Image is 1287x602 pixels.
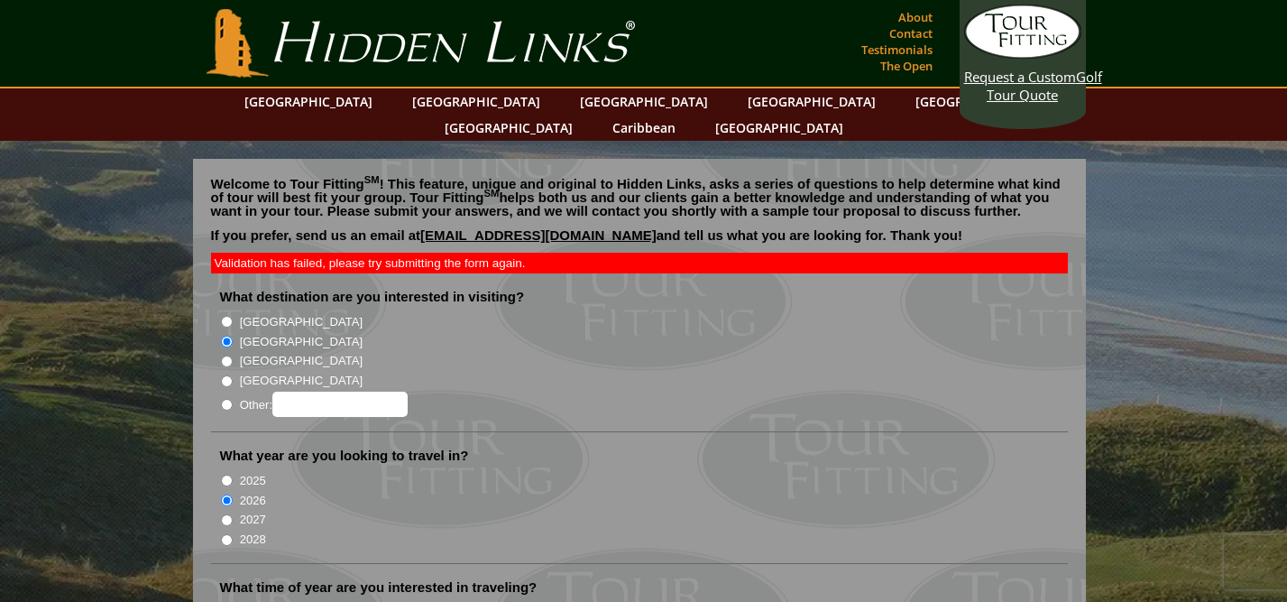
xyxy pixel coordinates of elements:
a: [GEOGRAPHIC_DATA] [906,88,1053,115]
a: [GEOGRAPHIC_DATA] [706,115,852,141]
sup: SM [484,188,500,199]
label: 2025 [240,472,266,490]
a: [GEOGRAPHIC_DATA] [235,88,382,115]
a: [GEOGRAPHIC_DATA] [436,115,582,141]
label: 2026 [240,492,266,510]
a: [GEOGRAPHIC_DATA] [739,88,885,115]
sup: SM [364,174,380,185]
label: [GEOGRAPHIC_DATA] [240,333,363,351]
label: 2028 [240,531,266,549]
label: What destination are you interested in visiting? [220,288,525,306]
a: [GEOGRAPHIC_DATA] [571,88,717,115]
p: If you prefer, send us an email at and tell us what you are looking for. Thank you! [211,228,1068,255]
a: Request a CustomGolf Tour Quote [964,5,1081,104]
a: [GEOGRAPHIC_DATA] [403,88,549,115]
a: The Open [876,53,937,79]
a: About [894,5,937,30]
p: Welcome to Tour Fitting ! This feature, unique and original to Hidden Links, asks a series of que... [211,177,1068,218]
a: Testimonials [857,37,937,62]
label: [GEOGRAPHIC_DATA] [240,352,363,370]
label: 2027 [240,511,266,529]
a: [EMAIL_ADDRESS][DOMAIN_NAME] [420,227,657,243]
label: [GEOGRAPHIC_DATA] [240,372,363,390]
div: Validation has failed, please try submitting the form again. [211,253,1068,273]
input: Other: [272,392,408,417]
label: What year are you looking to travel in? [220,447,469,465]
label: Other: [240,392,408,417]
a: Contact [885,21,937,46]
a: Caribbean [603,115,685,141]
label: What time of year are you interested in traveling? [220,579,538,597]
span: Request a Custom [964,68,1076,86]
label: [GEOGRAPHIC_DATA] [240,313,363,331]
